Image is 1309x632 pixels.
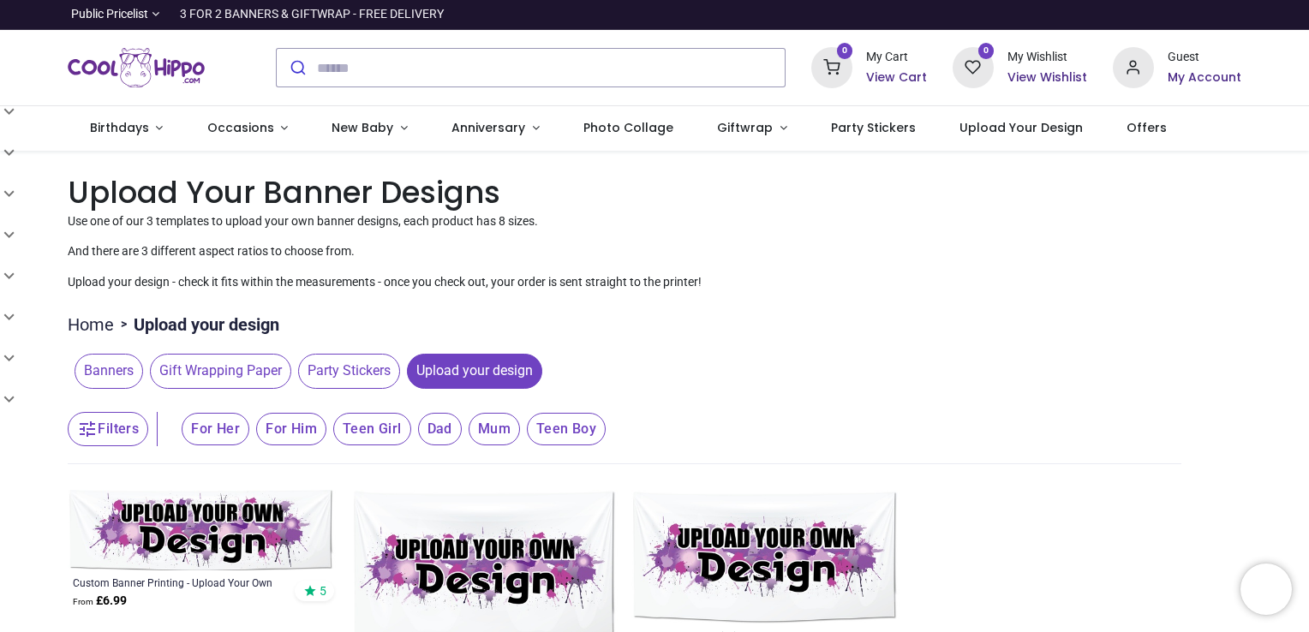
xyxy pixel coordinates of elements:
[451,119,525,136] span: Anniversary
[959,119,1083,136] span: Upload Your Design
[298,354,400,388] span: Party Stickers
[631,490,900,624] img: Custom Banner Printing - Upload Your Own Design - Size 3 - Midway Banner
[291,354,400,388] button: Party Stickers
[73,597,93,606] span: From
[68,171,1241,213] h1: Upload Your Banner Designs
[310,106,430,151] a: New Baby
[1007,49,1087,66] div: My Wishlist
[1168,69,1241,86] a: My Account
[811,60,852,74] a: 0
[68,243,1241,260] p: And there are 3 different aspect ratios to choose from.
[207,119,274,136] span: Occasions
[68,490,336,570] img: Custom Banner Printing - Upload Your Own Design - Size 1 - Traditional Banner
[68,213,1241,230] p: Use one of our 3 templates to upload your own banner designs, each product has 8 sizes.
[866,49,927,66] div: My Cart
[68,6,159,23] a: Public Pricelist
[583,119,673,136] span: Photo Collage
[68,106,185,151] a: Birthdays
[68,412,148,446] button: Filters
[185,106,310,151] a: Occasions
[68,44,205,92] img: Cool Hippo
[831,119,916,136] span: Party Stickers
[695,106,809,151] a: Giftwrap
[837,43,853,59] sup: 0
[978,43,995,59] sup: 0
[73,575,279,589] a: Custom Banner Printing - Upload Your Own Design - Size 1
[277,49,317,86] button: Submit
[866,69,927,86] a: View Cart
[407,354,542,388] span: Upload your design
[1007,69,1087,86] a: View Wishlist
[400,354,542,388] button: Upload your design
[320,583,326,599] span: 5
[469,413,520,445] span: Mum
[143,354,291,388] button: Gift Wrapping Paper
[256,413,326,445] span: For Him
[71,6,148,23] span: Public Pricelist
[1127,119,1167,136] span: Offers
[1240,563,1292,615] iframe: Brevo live chat
[429,106,561,151] a: Anniversary
[68,44,205,92] a: Logo of Cool Hippo
[882,6,1241,23] iframe: Customer reviews powered by Trustpilot
[75,354,143,388] span: Banners
[180,6,444,23] div: 3 FOR 2 BANNERS & GIFTWRAP - FREE DELIVERY
[1168,49,1241,66] div: Guest
[418,413,462,445] span: Dad
[90,119,149,136] span: Birthdays
[182,413,249,445] span: For Her
[68,313,114,337] a: Home
[68,274,1241,291] p: Upload your design - check it fits within the measurements - once you check out, your order is se...
[68,354,143,388] button: Banners
[717,119,773,136] span: Giftwrap
[333,413,411,445] span: Teen Girl
[332,119,393,136] span: New Baby
[114,313,279,337] li: Upload your design
[114,316,134,333] span: >
[527,413,606,445] span: Teen Boy
[953,60,994,74] a: 0
[73,593,127,610] strong: £ 6.99
[150,354,291,388] span: Gift Wrapping Paper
